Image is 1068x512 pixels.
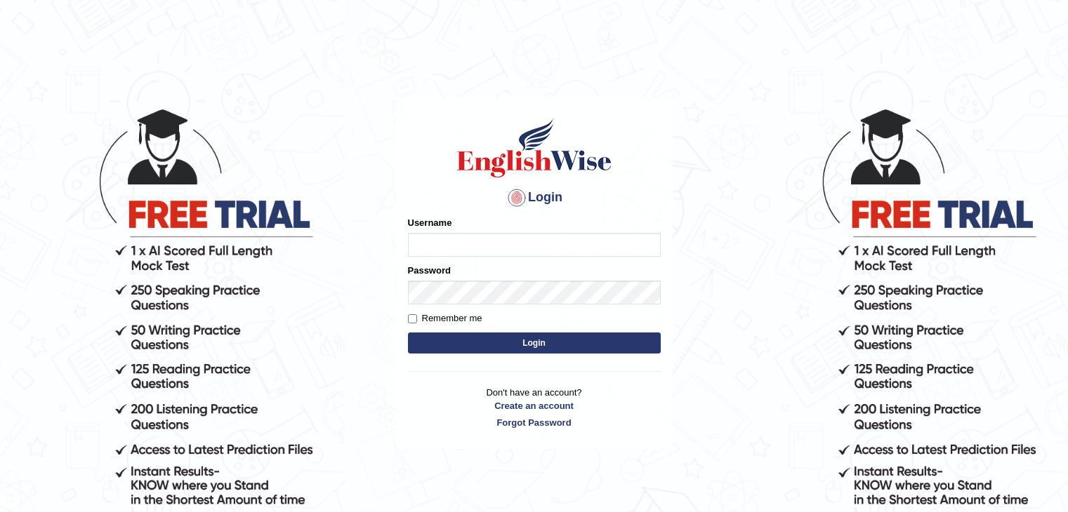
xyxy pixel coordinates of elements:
h4: Login [408,187,661,209]
p: Don't have an account? [408,386,661,429]
label: Username [408,216,452,229]
a: Forgot Password [408,416,661,429]
label: Password [408,264,451,277]
label: Remember me [408,311,482,325]
img: Logo of English Wise sign in for intelligent practice with AI [454,116,614,180]
a: Create an account [408,399,661,412]
button: Login [408,332,661,353]
input: Remember me [408,314,417,323]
